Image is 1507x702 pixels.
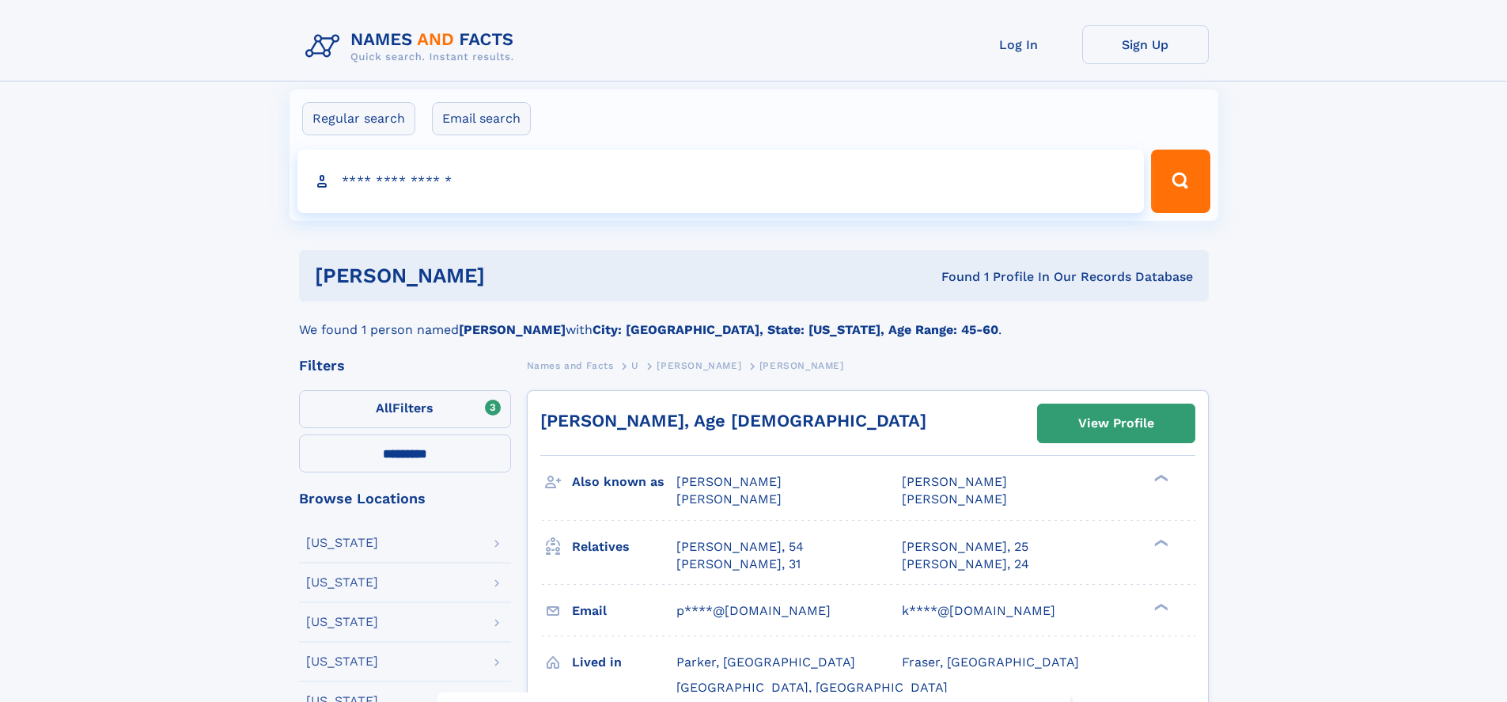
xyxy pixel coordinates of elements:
[302,102,415,135] label: Regular search
[299,491,511,506] div: Browse Locations
[299,302,1209,340] div: We found 1 person named with .
[1151,150,1210,213] button: Search Button
[759,360,844,371] span: [PERSON_NAME]
[297,150,1145,213] input: search input
[572,598,676,624] h3: Email
[376,400,392,416] span: All
[572,533,676,560] h3: Relatives
[631,360,639,371] span: U
[593,322,998,337] b: City: [GEOGRAPHIC_DATA], State: [US_STATE], Age Range: 45-60
[902,655,1079,670] span: Fraser, [GEOGRAPHIC_DATA]
[676,474,782,489] span: [PERSON_NAME]
[1082,25,1209,64] a: Sign Up
[306,655,378,668] div: [US_STATE]
[1150,601,1169,612] div: ❯
[902,491,1007,507] span: [PERSON_NAME]
[1038,404,1195,442] a: View Profile
[1150,537,1169,548] div: ❯
[306,537,378,549] div: [US_STATE]
[306,576,378,589] div: [US_STATE]
[299,25,527,68] img: Logo Names and Facts
[572,469,676,495] h3: Also known as
[902,556,1029,573] a: [PERSON_NAME], 24
[713,268,1193,286] div: Found 1 Profile In Our Records Database
[676,655,855,670] span: Parker, [GEOGRAPHIC_DATA]
[631,355,639,375] a: U
[540,411,926,431] a: [PERSON_NAME], Age [DEMOGRAPHIC_DATA]
[956,25,1082,64] a: Log In
[676,680,948,695] span: [GEOGRAPHIC_DATA], [GEOGRAPHIC_DATA]
[299,390,511,428] label: Filters
[902,474,1007,489] span: [PERSON_NAME]
[657,360,741,371] span: [PERSON_NAME]
[1150,473,1169,484] div: ❯
[306,616,378,628] div: [US_STATE]
[676,556,801,573] a: [PERSON_NAME], 31
[1078,405,1154,442] div: View Profile
[657,355,741,375] a: [PERSON_NAME]
[299,359,511,373] div: Filters
[527,355,614,375] a: Names and Facts
[315,266,714,286] h1: [PERSON_NAME]
[676,491,782,507] span: [PERSON_NAME]
[459,322,566,337] b: [PERSON_NAME]
[572,649,676,676] h3: Lived in
[676,538,804,556] a: [PERSON_NAME], 54
[902,538,1028,556] a: [PERSON_NAME], 25
[432,102,531,135] label: Email search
